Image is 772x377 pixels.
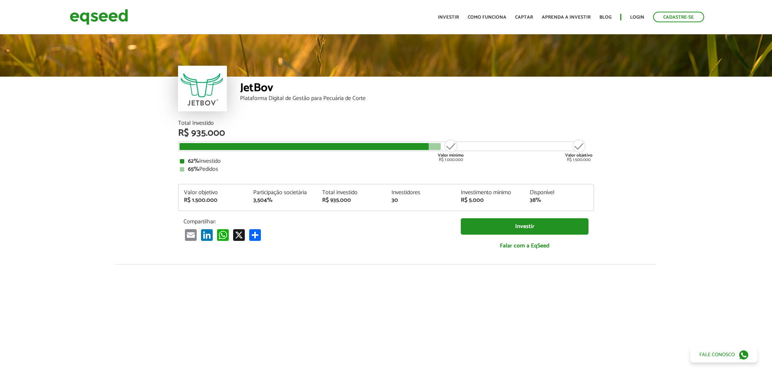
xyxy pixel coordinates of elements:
[253,197,312,203] div: 3,504%
[461,218,588,235] a: Investir
[391,197,450,203] div: 30
[248,229,262,241] a: Compartilhar
[322,197,381,203] div: R$ 935.000
[630,15,644,20] a: Login
[690,347,757,362] a: Fale conosco
[437,139,464,162] div: R$ 1.000.000
[184,218,450,225] p: Compartilhar:
[240,82,594,96] div: JetBov
[461,238,588,253] a: Falar com a EqSeed
[184,229,198,241] a: Email
[599,15,611,20] a: Blog
[180,166,592,172] div: Pedidos
[322,190,381,196] div: Total investido
[253,190,312,196] div: Participação societária
[438,152,464,159] strong: Valor mínimo
[542,15,591,20] a: Aprenda a investir
[530,197,588,203] div: 38%
[565,152,592,159] strong: Valor objetivo
[232,229,246,241] a: X
[188,164,199,174] strong: 65%
[70,7,128,27] img: EqSeed
[653,12,704,22] a: Cadastre-se
[461,197,519,203] div: R$ 5.000
[200,229,214,241] a: LinkedIn
[468,15,506,20] a: Como funciona
[515,15,533,20] a: Captar
[188,156,199,166] strong: 62%
[216,229,230,241] a: WhatsApp
[178,128,594,138] div: R$ 935.000
[184,197,242,203] div: R$ 1.500.000
[438,15,459,20] a: Investir
[178,120,594,126] div: Total Investido
[184,190,242,196] div: Valor objetivo
[565,139,592,162] div: R$ 1.500.000
[180,158,592,164] div: Investido
[240,96,594,101] div: Plataforma Digital de Gestão para Pecuária de Corte
[391,190,450,196] div: Investidores
[461,190,519,196] div: Investimento mínimo
[530,190,588,196] div: Disponível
